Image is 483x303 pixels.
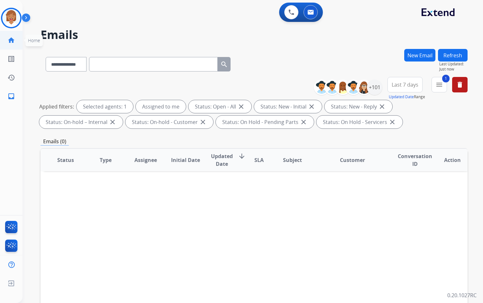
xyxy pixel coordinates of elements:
[389,94,425,99] span: Range
[404,49,435,62] button: New Email
[237,103,245,110] mat-icon: close
[340,156,365,164] span: Customer
[456,81,464,89] mat-icon: delete
[211,152,233,168] span: Updated Date
[427,149,468,171] th: Action
[238,152,246,160] mat-icon: arrow_downward
[300,118,307,126] mat-icon: close
[438,49,468,62] button: Refresh
[109,118,116,126] mat-icon: close
[39,116,123,128] div: Status: On-hold – Internal
[188,100,251,113] div: Status: Open - All
[439,67,468,72] span: Just now
[220,61,228,68] mat-icon: search
[134,156,157,164] span: Assignee
[57,156,74,164] span: Status
[7,74,15,81] mat-icon: history
[39,103,74,110] p: Applied filters:
[7,55,15,63] mat-icon: list_alt
[388,118,396,126] mat-icon: close
[125,116,213,128] div: Status: On-hold - Customer
[283,156,302,164] span: Subject
[439,62,468,67] span: Last Updated:
[447,291,477,299] p: 0.20.1027RC
[432,77,447,92] button: 1
[316,116,403,128] div: Status: On Hold - Servicers
[136,100,186,113] div: Assigned to me
[7,36,15,44] mat-icon: home
[392,83,418,86] span: Last 7 days
[387,77,423,92] button: Last 7 days
[367,80,382,95] div: +101
[199,118,207,126] mat-icon: close
[171,156,200,164] span: Initial Date
[2,9,20,27] img: avatar
[398,152,432,168] span: Conversation ID
[216,116,314,128] div: Status: On Hold - Pending Parts
[254,156,264,164] span: SLA
[308,103,315,110] mat-icon: close
[254,100,322,113] div: Status: New - Initial
[41,137,69,146] p: Emails (0)
[28,37,40,43] span: Home
[41,28,468,41] h2: Emails
[7,92,15,100] mat-icon: inbox
[435,81,443,89] mat-icon: menu
[378,103,386,110] mat-icon: close
[389,94,414,99] button: Updated Date
[77,100,133,113] div: Selected agents: 1
[100,156,112,164] span: Type
[324,100,392,113] div: Status: New - Reply
[442,75,450,82] span: 1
